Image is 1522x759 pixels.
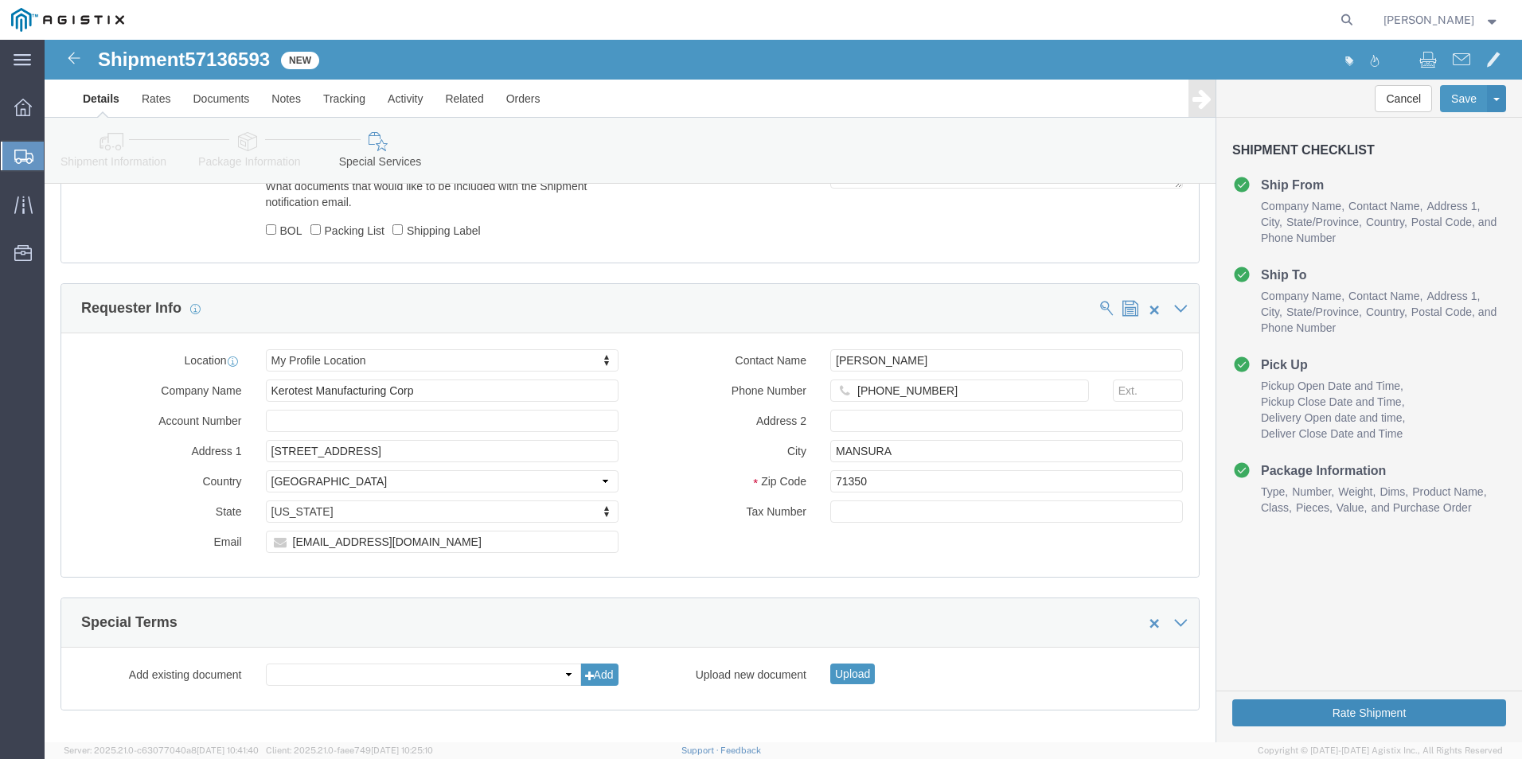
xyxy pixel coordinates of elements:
[197,745,259,755] span: [DATE] 10:41:40
[266,745,433,755] span: Client: 2025.21.0-faee749
[681,745,721,755] a: Support
[1383,10,1501,29] button: [PERSON_NAME]
[64,745,259,755] span: Server: 2025.21.0-c63077040a8
[720,745,761,755] a: Feedback
[45,40,1522,742] iframe: FS Legacy Container
[371,745,433,755] span: [DATE] 10:25:10
[1258,744,1503,757] span: Copyright © [DATE]-[DATE] Agistix Inc., All Rights Reserved
[1383,11,1474,29] span: RICHARD LEE
[11,8,124,32] img: logo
